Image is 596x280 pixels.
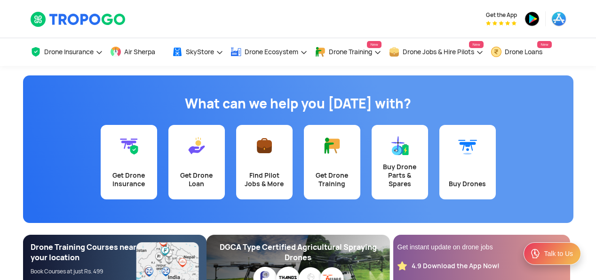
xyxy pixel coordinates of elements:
[377,163,422,188] div: Buy Drone Parts & Spares
[255,136,274,155] img: Find Pilot Jobs & More
[397,242,566,252] div: Get instant update on drone jobs
[403,48,474,56] span: Drone Jobs & Hire Pilots
[389,38,484,66] a: Drone Jobs & Hire PilotsNew
[458,136,477,155] img: Buy Drones
[537,41,551,48] span: New
[390,136,409,155] img: Buy Drone Parts & Spares
[186,48,214,56] span: SkyStore
[329,48,372,56] span: Drone Training
[486,21,517,25] img: App Raking
[544,249,573,258] div: Talk to Us
[214,242,382,263] div: DGCA Type Certified Agricultural Spraying Drones
[236,125,293,199] a: Find Pilot Jobs & More
[172,38,223,66] a: SkyStore
[30,11,127,27] img: TropoGo Logo
[505,48,542,56] span: Drone Loans
[530,248,541,259] img: ic_Support.svg
[372,125,428,199] a: Buy Drone Parts & Spares
[310,171,355,188] div: Get Drone Training
[245,48,298,56] span: Drone Ecosystem
[445,180,490,188] div: Buy Drones
[397,261,407,271] img: star_rating
[106,171,151,188] div: Get Drone Insurance
[469,41,483,48] span: New
[367,41,381,48] span: New
[551,11,566,26] img: appstore
[439,125,496,199] a: Buy Drones
[304,125,360,199] a: Get Drone Training
[31,268,137,275] div: Book Courses at just Rs. 499
[119,136,138,155] img: Get Drone Insurance
[242,171,287,188] div: Find Pilot Jobs & More
[110,38,165,66] a: Air Sherpa
[101,125,157,199] a: Get Drone Insurance
[230,38,308,66] a: Drone Ecosystem
[124,48,155,56] span: Air Sherpa
[44,48,94,56] span: Drone Insurance
[315,38,381,66] a: Drone TrainingNew
[30,38,103,66] a: Drone Insurance
[31,242,137,263] div: Drone Training Courses near your location
[491,38,552,66] a: Drone LoansNew
[30,94,566,113] h1: What can we help you [DATE] with?
[174,171,219,188] div: Get Drone Loan
[323,136,342,155] img: Get Drone Training
[486,11,517,19] span: Get the App
[168,125,225,199] a: Get Drone Loan
[187,136,206,155] img: Get Drone Loan
[412,262,500,271] div: 4.9 Download the App Now!
[524,11,540,26] img: playstore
